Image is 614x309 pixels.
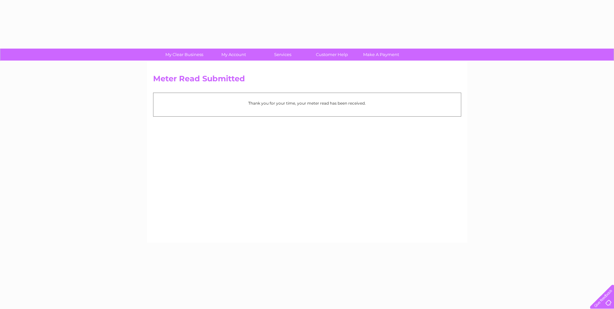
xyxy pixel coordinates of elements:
[256,49,309,61] a: Services
[305,49,359,61] a: Customer Help
[158,49,211,61] a: My Clear Business
[153,74,461,86] h2: Meter Read Submitted
[207,49,260,61] a: My Account
[157,100,458,106] p: Thank you for your time, your meter read has been received.
[354,49,408,61] a: Make A Payment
